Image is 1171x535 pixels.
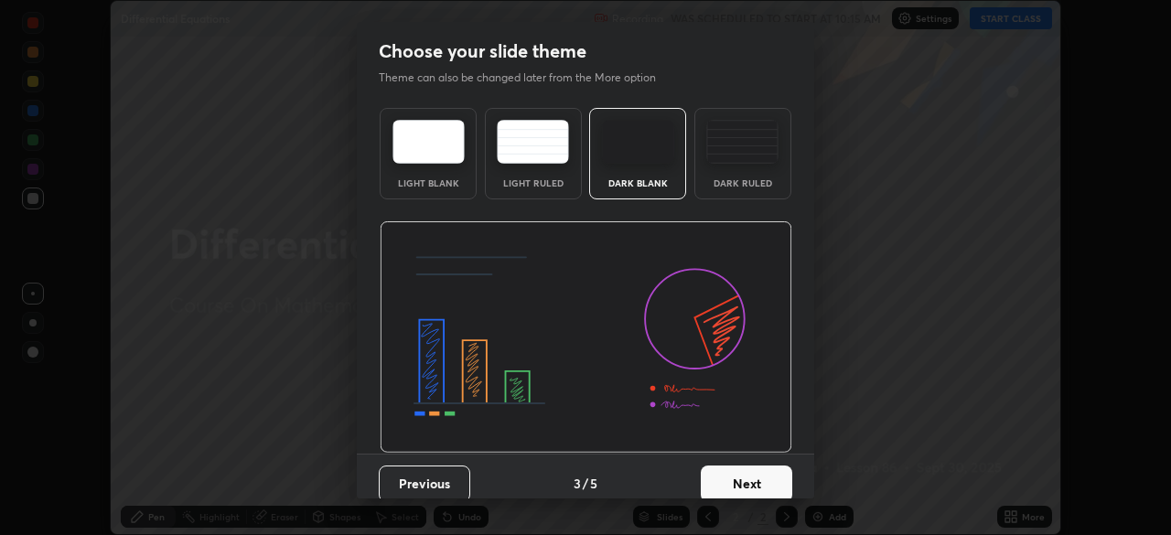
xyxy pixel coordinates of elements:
img: lightTheme.e5ed3b09.svg [392,120,465,164]
h4: 3 [574,474,581,493]
img: darkThemeBanner.d06ce4a2.svg [380,221,792,454]
div: Light Ruled [497,178,570,187]
img: darkTheme.f0cc69e5.svg [602,120,674,164]
div: Light Blank [392,178,465,187]
p: Theme can also be changed later from the More option [379,70,675,86]
button: Previous [379,465,470,502]
h2: Choose your slide theme [379,39,586,63]
div: Dark Blank [601,178,674,187]
img: lightRuledTheme.5fabf969.svg [497,120,569,164]
img: darkRuledTheme.de295e13.svg [706,120,779,164]
button: Next [701,465,792,502]
h4: 5 [590,474,597,493]
h4: / [583,474,588,493]
div: Dark Ruled [706,178,779,187]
